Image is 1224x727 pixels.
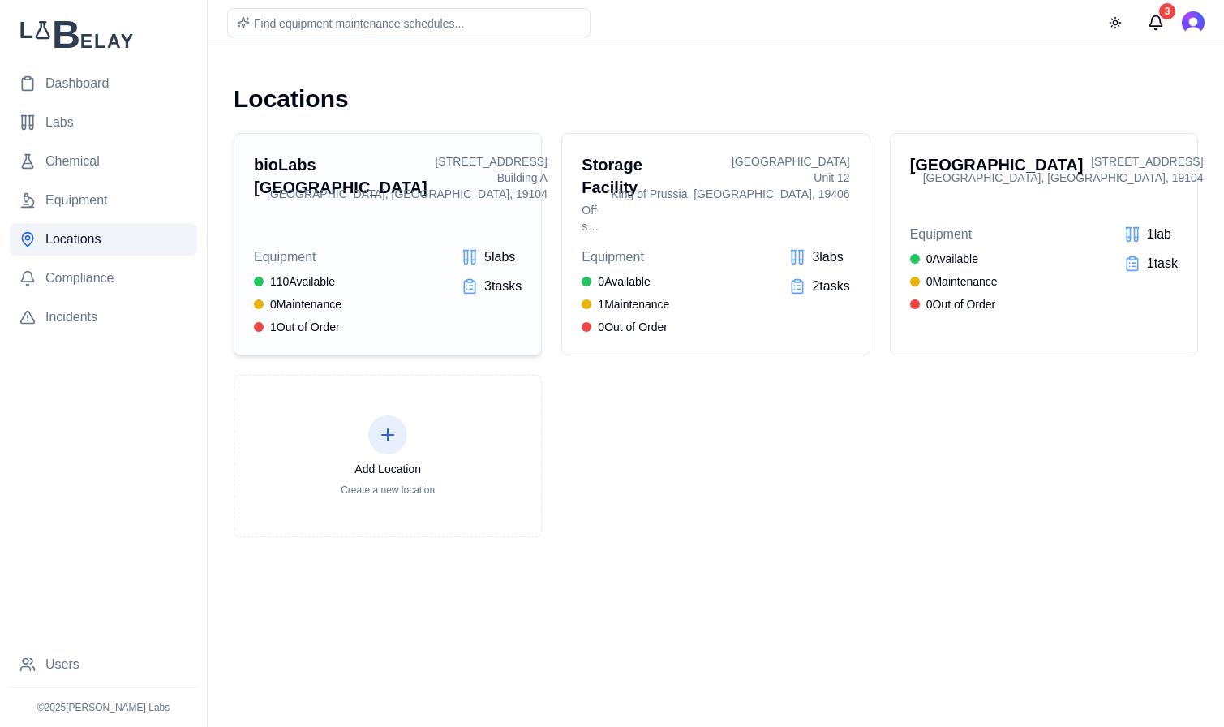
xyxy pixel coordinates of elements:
span: 0 Maintenance [926,273,998,290]
span: 1 task [1147,254,1178,273]
div: [GEOGRAPHIC_DATA], [GEOGRAPHIC_DATA], 19104 [923,170,1204,186]
button: Open user button [1182,11,1205,34]
div: King of Prussia, [GEOGRAPHIC_DATA], 19406 [611,186,849,202]
div: [STREET_ADDRESS] [267,153,548,170]
span: Incidents [45,308,97,327]
span: 0 Out of Order [926,296,996,312]
h1: Locations [234,84,1198,114]
span: 3 lab s [812,247,843,267]
span: 1 lab [1147,225,1171,244]
span: 3 task s [484,277,522,296]
a: Chemical [10,145,197,178]
button: Messages (3 unread) [1140,6,1172,39]
img: Ross Martin-Wells [1182,11,1205,34]
div: [GEOGRAPHIC_DATA] [611,153,849,170]
span: Chemical [45,152,100,171]
button: Toggle theme [1101,8,1130,37]
div: Building A [267,170,548,186]
a: Users [10,648,197,681]
span: 110 Available [270,273,335,290]
div: Add Location [341,461,435,477]
span: Find equipment maintenance schedules... [254,17,464,30]
span: 0 Available [926,251,978,267]
p: © 2025 [PERSON_NAME] Labs [10,701,197,714]
img: Lab Belay Logo [10,19,197,48]
p: Off-site storage for chemicals and equipment [582,202,598,234]
span: Compliance [45,269,114,288]
span: Labs [45,113,74,132]
span: 1 Out of Order [270,319,340,335]
span: 0 Out of Order [598,319,668,335]
span: 1 Maintenance [598,296,669,312]
a: Incidents [10,301,197,333]
span: Users [45,655,79,674]
span: Equipment [45,191,108,210]
span: 0 Available [598,273,650,290]
a: Locations [10,223,197,256]
a: Equipment [10,184,197,217]
div: Create a new location [341,484,435,497]
a: Dashboard [10,67,197,100]
div: 3 [1159,3,1175,19]
span: Locations [45,230,101,249]
div: [STREET_ADDRESS] [923,153,1204,170]
div: [GEOGRAPHIC_DATA], [GEOGRAPHIC_DATA], 19104 [267,186,548,202]
a: Labs [10,106,197,139]
span: Equipment [582,247,669,267]
span: Equipment [910,225,998,244]
span: 5 lab s [484,247,515,267]
h3: Storage Facility [582,153,598,199]
span: Dashboard [45,74,109,93]
div: Unit 12 [611,170,849,186]
a: Compliance [10,262,197,295]
span: Equipment [254,247,341,267]
span: 2 task s [812,277,849,296]
span: 0 Maintenance [270,296,341,312]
